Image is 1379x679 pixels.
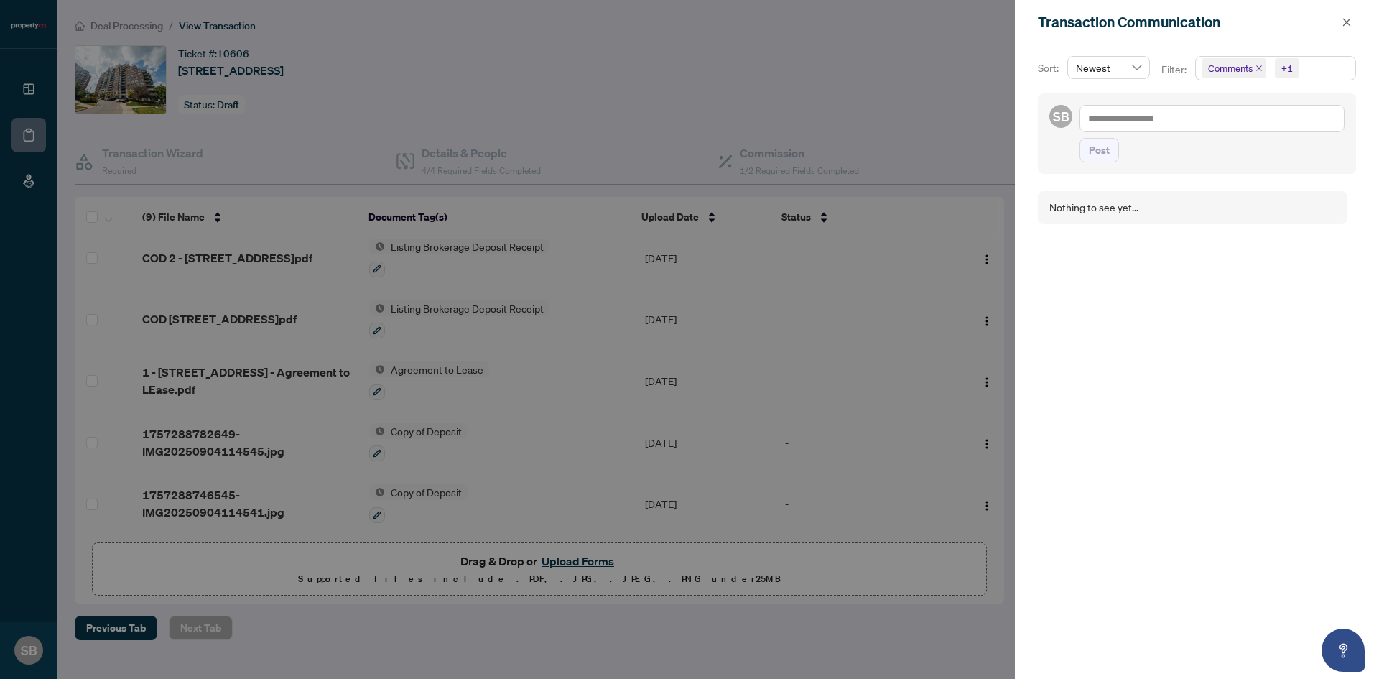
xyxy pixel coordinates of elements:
span: close [1342,17,1352,27]
div: +1 [1281,61,1293,75]
button: Open asap [1322,629,1365,672]
div: Nothing to see yet... [1049,200,1138,216]
button: Post [1079,138,1119,162]
div: Transaction Communication [1038,11,1337,33]
span: close [1255,65,1263,72]
p: Sort: [1038,60,1062,76]
span: SB [1053,106,1069,126]
span: Comments [1208,61,1253,75]
p: Filter: [1161,62,1189,78]
span: Newest [1076,57,1141,78]
span: Comments [1202,58,1266,78]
